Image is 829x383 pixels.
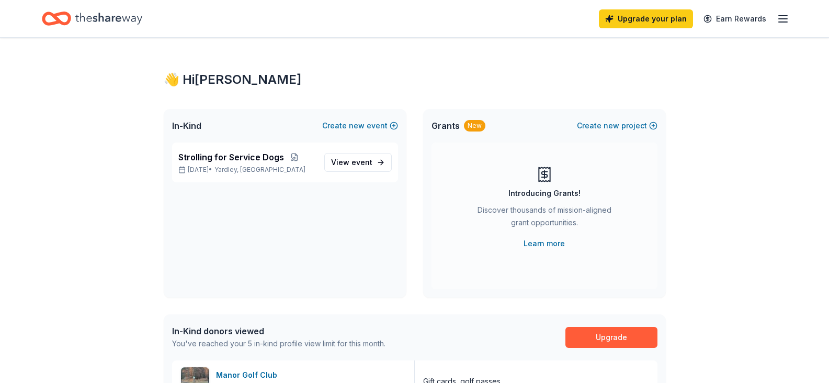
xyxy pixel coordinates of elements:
a: Learn more [524,237,565,250]
button: Createnewevent [322,119,398,132]
div: Discover thousands of mission-aligned grant opportunities. [473,204,616,233]
span: In-Kind [172,119,201,132]
div: You've reached your 5 in-kind profile view limit for this month. [172,337,385,350]
div: 👋 Hi [PERSON_NAME] [164,71,666,88]
div: Manor Golf Club [216,369,281,381]
a: Home [42,6,142,31]
span: View [331,156,372,169]
span: new [349,119,365,132]
a: View event [324,153,392,172]
span: Yardley, [GEOGRAPHIC_DATA] [214,166,305,174]
div: In-Kind donors viewed [172,325,385,337]
span: event [351,158,372,167]
div: New [464,120,485,132]
span: Strolling for Service Dogs [178,151,284,163]
span: new [604,119,619,132]
span: Grants [431,119,460,132]
p: [DATE] • [178,166,316,174]
a: Upgrade [565,327,657,348]
a: Earn Rewards [697,9,773,28]
div: Introducing Grants! [508,187,581,200]
button: Createnewproject [577,119,657,132]
a: Upgrade your plan [599,9,693,28]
